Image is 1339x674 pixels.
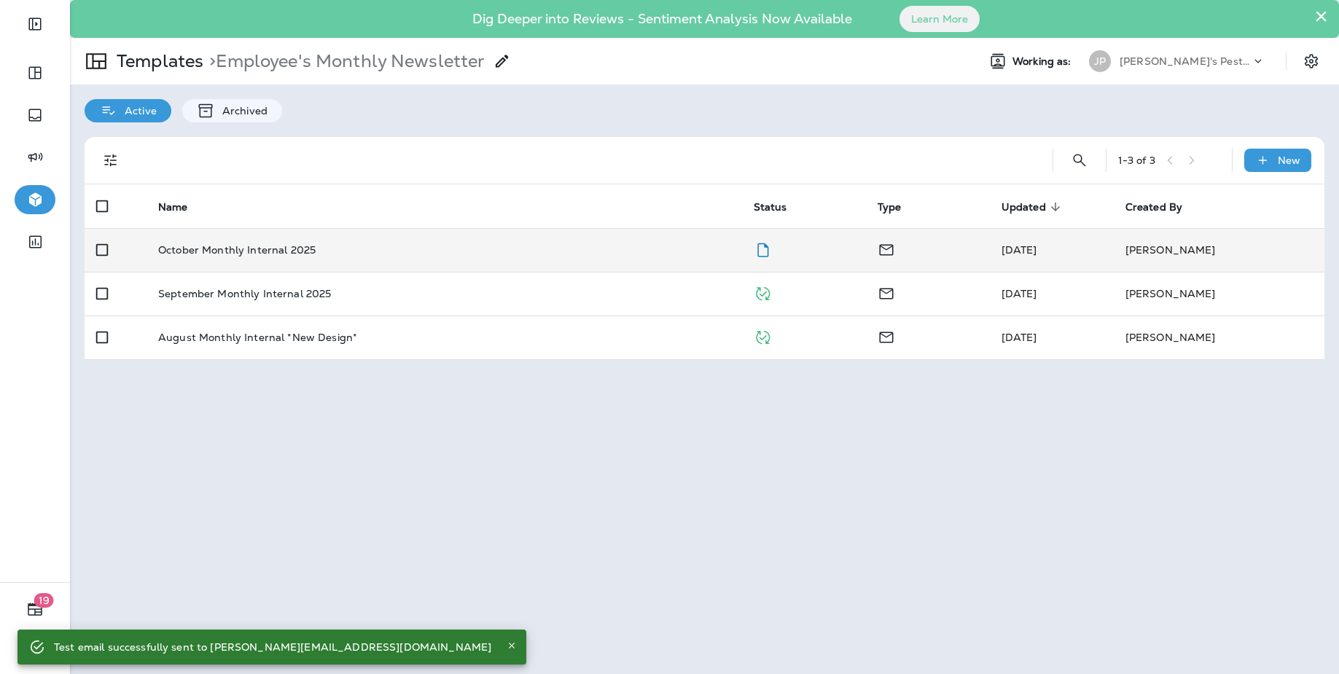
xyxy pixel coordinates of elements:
[754,286,772,299] span: Published
[899,6,980,32] button: Learn More
[158,201,188,213] span: Name
[34,593,54,608] span: 19
[1120,55,1251,67] p: [PERSON_NAME]'s Pest Control - [GEOGRAPHIC_DATA]
[158,332,357,343] p: August Monthly Internal *New Design*
[503,637,520,654] button: Close
[215,105,268,117] p: Archived
[878,200,921,213] span: Type
[878,201,902,213] span: Type
[878,242,895,255] span: Email
[1125,200,1201,213] span: Created By
[15,595,55,624] button: 19
[1278,154,1300,166] p: New
[117,105,157,117] p: Active
[1065,146,1094,175] button: Search Templates
[203,50,485,72] p: Employee's Monthly Newsletter
[54,634,491,660] div: Test email successfully sent to [PERSON_NAME][EMAIL_ADDRESS][DOMAIN_NAME]
[1002,287,1037,300] span: Shannon Davis
[1298,48,1324,74] button: Settings
[1002,200,1065,213] span: Updated
[878,286,895,299] span: Email
[1012,55,1074,68] span: Working as:
[1114,228,1324,272] td: [PERSON_NAME]
[1114,272,1324,316] td: [PERSON_NAME]
[430,17,894,21] p: Dig Deeper into Reviews - Sentiment Analysis Now Available
[754,329,772,342] span: Published
[111,50,203,72] p: Templates
[1118,154,1155,166] div: 1 - 3 of 3
[158,244,316,256] p: October Monthly Internal 2025
[15,9,55,39] button: Expand Sidebar
[754,242,772,255] span: Draft
[1002,243,1037,256] span: Shannon Davis
[1002,201,1046,213] span: Updated
[96,146,125,175] button: Filters
[754,201,787,213] span: Status
[1002,331,1037,344] span: Shannon Davis
[1314,4,1328,28] button: Close
[158,288,331,299] p: September Monthly Internal 2025
[158,200,207,213] span: Name
[754,200,806,213] span: Status
[1125,201,1182,213] span: Created By
[1089,50,1111,72] div: JP
[1114,316,1324,359] td: [PERSON_NAME]
[878,329,895,342] span: Email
